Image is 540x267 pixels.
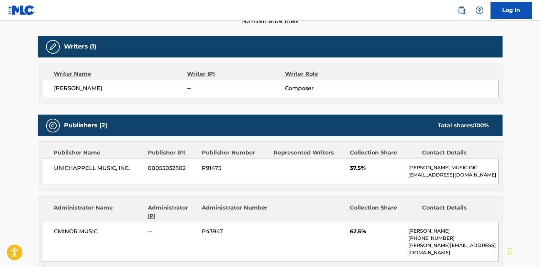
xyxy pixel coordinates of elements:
p: [EMAIL_ADDRESS][DOMAIN_NAME] [408,171,498,179]
div: Contact Details [422,204,489,220]
img: search [458,6,466,14]
span: 00055032802 [148,164,197,172]
div: Writer IPI [187,70,285,78]
p: [PERSON_NAME][EMAIL_ADDRESS][DOMAIN_NAME] [408,242,498,256]
div: Collection Share [350,149,417,157]
img: Publishers [49,121,57,130]
div: Publisher IPI [148,149,197,157]
div: Publisher Number [202,149,268,157]
a: Public Search [455,3,469,17]
h5: Writers (1) [64,43,96,51]
div: Administrator Number [202,204,268,220]
div: Help [473,3,486,17]
div: Collection Share [350,204,417,220]
div: Writer Role [285,70,374,78]
iframe: Chat Widget [506,234,540,267]
h5: Publishers (2) [64,121,107,129]
p: [PERSON_NAME] [408,227,498,235]
div: Publisher Name [54,149,143,157]
span: No Alternative Titles [38,17,503,25]
span: P4394T [202,227,268,236]
span: 37.5% [350,164,403,172]
span: UNICHAPPELL MUSIC, INC. [54,164,143,172]
div: Writer Name [54,70,187,78]
img: MLC Logo [8,5,35,15]
span: -- [187,84,285,93]
div: Total shares: [438,121,489,130]
span: CMINOR MUSIC [54,227,143,236]
div: Administrator Name [54,204,143,220]
span: 100 % [474,122,489,129]
img: Writers [49,43,57,51]
p: [PERSON_NAME] MUSIC INC [408,164,498,171]
div: Administrator IPI [148,204,197,220]
img: help [475,6,484,14]
span: [PERSON_NAME] [54,84,187,93]
span: 62.5% [350,227,403,236]
div: Contact Details [422,149,489,157]
span: Composer [285,84,374,93]
span: P91475 [202,164,268,172]
div: Represented Writers [274,149,345,157]
div: Drag [508,241,512,261]
p: [PHONE_NUMBER] [408,235,498,242]
span: -- [148,227,197,236]
a: Log In [491,2,532,19]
